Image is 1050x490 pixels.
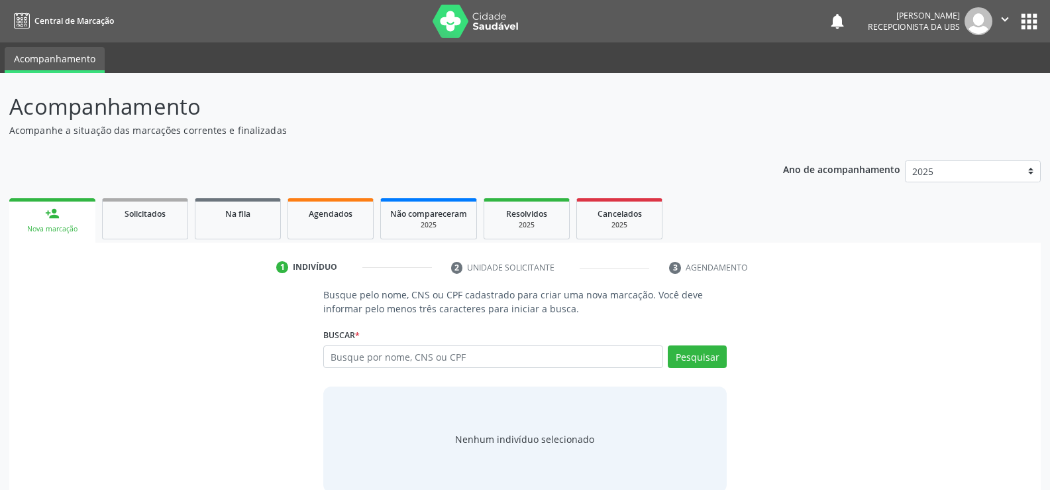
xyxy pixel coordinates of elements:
span: Na fila [225,208,250,219]
div: 2025 [390,220,467,230]
span: Não compareceram [390,208,467,219]
div: Nenhum indivíduo selecionado [455,432,594,446]
p: Ano de acompanhamento [783,160,900,177]
span: Recepcionista da UBS [868,21,960,32]
p: Acompanhe a situação das marcações correntes e finalizadas [9,123,731,137]
i:  [998,12,1012,27]
span: Solicitados [125,208,166,219]
p: Acompanhamento [9,90,731,123]
button: apps [1018,10,1041,33]
div: 1 [276,261,288,273]
button:  [992,7,1018,35]
img: img [965,7,992,35]
label: Buscar [323,325,360,345]
span: Cancelados [598,208,642,219]
span: Central de Marcação [34,15,114,27]
span: Agendados [309,208,352,219]
button: Pesquisar [668,345,727,368]
button: notifications [828,12,847,31]
a: Acompanhamento [5,47,105,73]
a: Central de Marcação [9,10,114,32]
input: Busque por nome, CNS ou CPF [323,345,663,368]
div: [PERSON_NAME] [868,10,960,21]
div: 2025 [586,220,653,230]
div: person_add [45,206,60,221]
div: 2025 [494,220,560,230]
span: Resolvidos [506,208,547,219]
p: Busque pelo nome, CNS ou CPF cadastrado para criar uma nova marcação. Você deve informar pelo men... [323,288,727,316]
div: Nova marcação [19,224,86,234]
div: Indivíduo [293,261,337,273]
